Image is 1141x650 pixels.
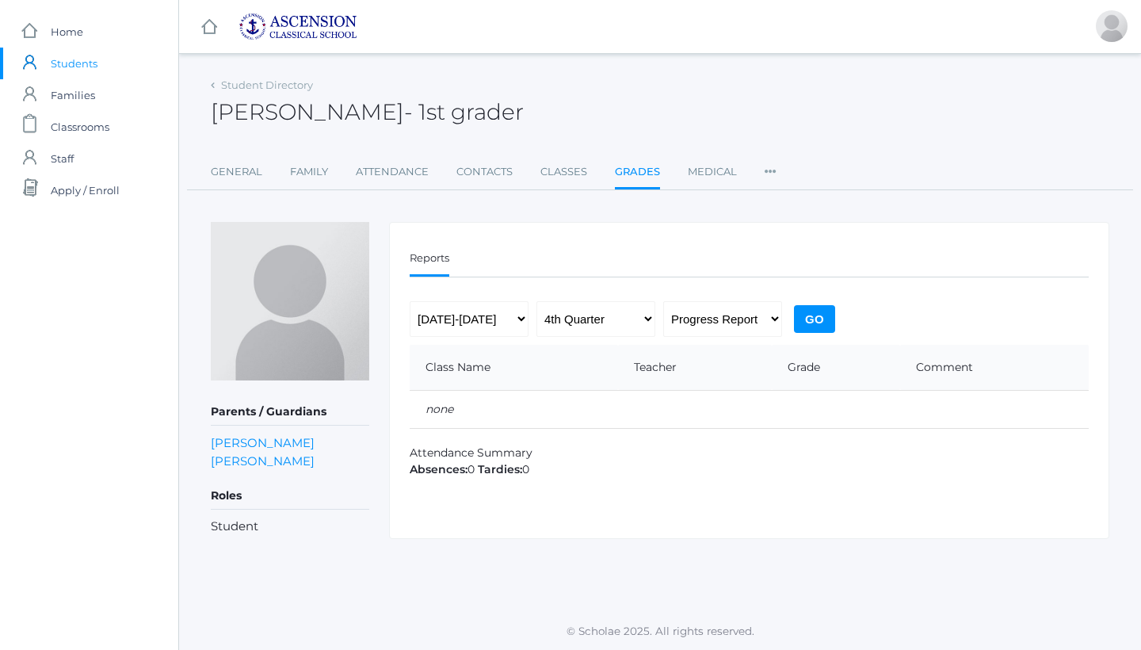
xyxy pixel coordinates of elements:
div: Lindi Griffith [1096,10,1128,42]
input: Go [794,305,835,333]
span: Students [51,48,97,79]
strong: Tardies: [478,462,522,476]
span: - 1st grader [404,98,524,125]
strong: Absences: [410,462,467,476]
img: ascension-logo-blue-113fc29133de2fb5813e50b71547a291c5fdb7962bf76d49838a2a14a36269ea.jpg [239,13,357,40]
a: Classes [540,156,587,188]
a: Contacts [456,156,513,188]
th: Class Name [410,345,618,391]
span: Home [51,16,83,48]
a: Attendance [356,156,429,188]
a: General [211,156,262,188]
th: Comment [900,345,1089,391]
span: Attendance Summary [410,445,532,460]
a: Family [290,156,328,188]
a: Reports [410,243,449,277]
em: none [425,402,453,416]
span: Staff [51,143,74,174]
p: © Scholae 2025. All rights reserved. [179,623,1141,639]
span: 0 [478,462,529,476]
a: Student Directory [221,78,313,91]
span: Apply / Enroll [51,174,120,206]
span: Families [51,79,95,111]
a: [PERSON_NAME] [211,434,315,452]
h2: [PERSON_NAME] [211,100,524,124]
th: Grade [772,345,900,391]
li: Student [211,518,369,536]
a: Grades [615,156,660,190]
a: [PERSON_NAME] [211,452,315,470]
a: Medical [688,156,737,188]
h5: Parents / Guardians [211,399,369,426]
h5: Roles [211,483,369,510]
img: Shiloh Griffith [211,222,369,380]
th: Teacher [618,345,772,391]
span: 0 [410,462,475,476]
span: Classrooms [51,111,109,143]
